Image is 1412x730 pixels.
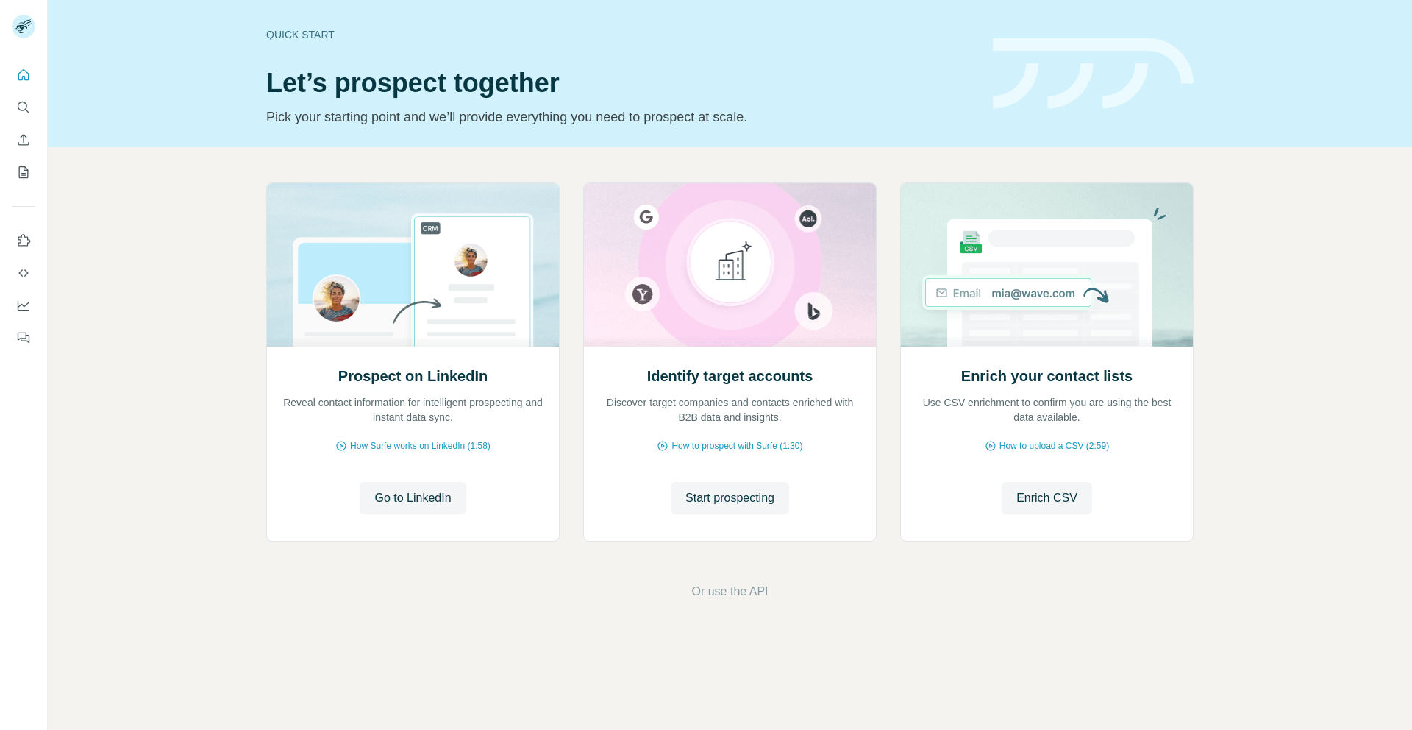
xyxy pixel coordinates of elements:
[993,38,1194,110] img: banner
[671,482,789,514] button: Start prospecting
[360,482,466,514] button: Go to LinkedIn
[1002,482,1092,514] button: Enrich CSV
[12,94,35,121] button: Search
[12,292,35,319] button: Dashboard
[266,107,975,127] p: Pick your starting point and we’ll provide everything you need to prospect at scale.
[916,395,1178,425] p: Use CSV enrichment to confirm you are using the best data available.
[685,489,774,507] span: Start prospecting
[671,439,802,453] span: How to prospect with Surfe (1:30)
[961,366,1133,386] h2: Enrich your contact lists
[350,439,491,453] span: How Surfe works on LinkedIn (1:58)
[374,489,451,507] span: Go to LinkedIn
[599,395,861,425] p: Discover target companies and contacts enriched with B2B data and insights.
[12,227,35,254] button: Use Surfe on LinkedIn
[12,325,35,351] button: Feedback
[266,68,975,98] h1: Let’s prospect together
[999,439,1109,453] span: How to upload a CSV (2:59)
[647,366,813,386] h2: Identify target accounts
[266,27,975,42] div: Quick start
[12,62,35,88] button: Quick start
[282,395,544,425] p: Reveal contact information for intelligent prospecting and instant data sync.
[338,366,488,386] h2: Prospect on LinkedIn
[583,183,877,347] img: Identify target accounts
[900,183,1194,347] img: Enrich your contact lists
[12,260,35,286] button: Use Surfe API
[691,583,768,600] button: Or use the API
[1016,489,1077,507] span: Enrich CSV
[12,127,35,153] button: Enrich CSV
[12,159,35,185] button: My lists
[266,183,560,347] img: Prospect on LinkedIn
